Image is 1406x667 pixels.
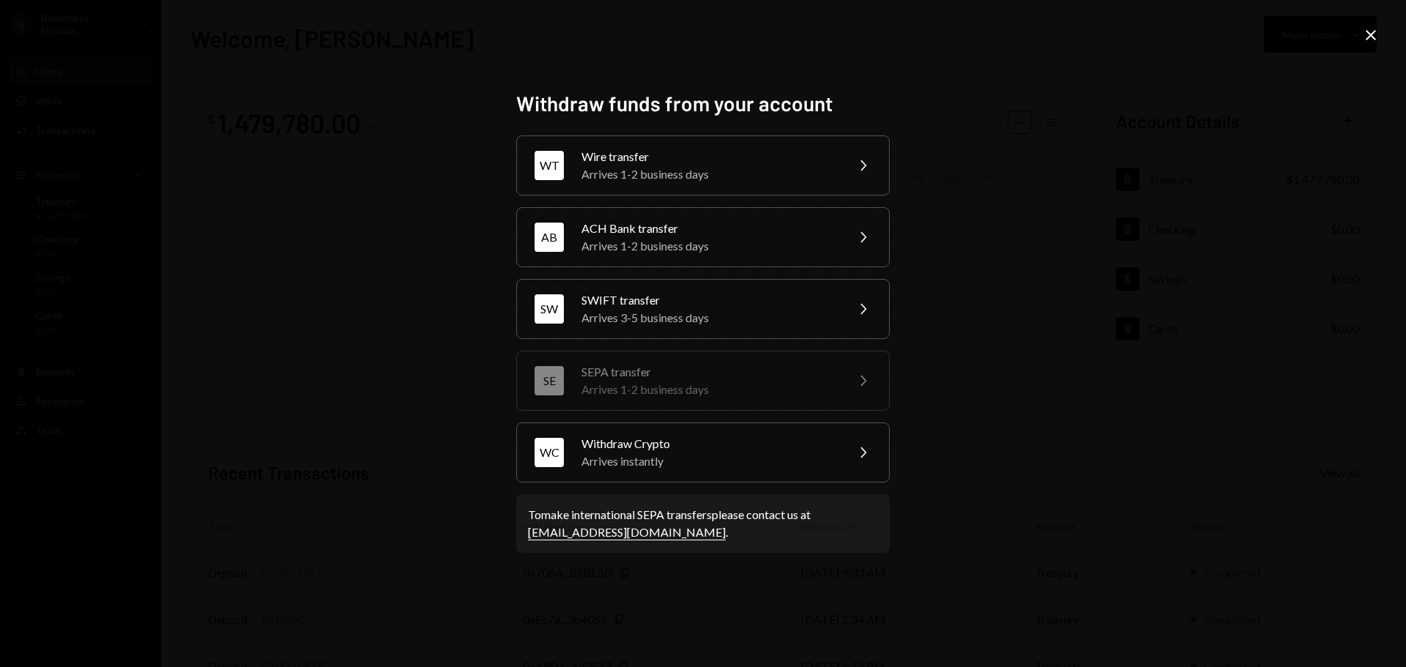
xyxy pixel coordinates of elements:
div: SW [535,294,564,324]
div: Arrives 1-2 business days [581,165,836,183]
div: WT [535,151,564,180]
div: Arrives 3-5 business days [581,309,836,327]
h2: Withdraw funds from your account [516,89,890,118]
div: WC [535,438,564,467]
div: SE [535,366,564,395]
div: Arrives 1-2 business days [581,237,836,255]
div: Wire transfer [581,148,836,165]
div: Arrives instantly [581,452,836,470]
div: SEPA transfer [581,363,836,381]
div: ACH Bank transfer [581,220,836,237]
div: AB [535,223,564,252]
div: Withdraw Crypto [581,435,836,452]
button: WTWire transferArrives 1-2 business days [516,135,890,195]
button: SWSWIFT transferArrives 3-5 business days [516,279,890,339]
button: WCWithdraw CryptoArrives instantly [516,422,890,482]
div: To make international SEPA transfers please contact us at . [528,506,878,541]
button: SESEPA transferArrives 1-2 business days [516,351,890,411]
div: SWIFT transfer [581,291,836,309]
a: [EMAIL_ADDRESS][DOMAIN_NAME] [528,525,726,540]
button: ABACH Bank transferArrives 1-2 business days [516,207,890,267]
div: Arrives 1-2 business days [581,381,836,398]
